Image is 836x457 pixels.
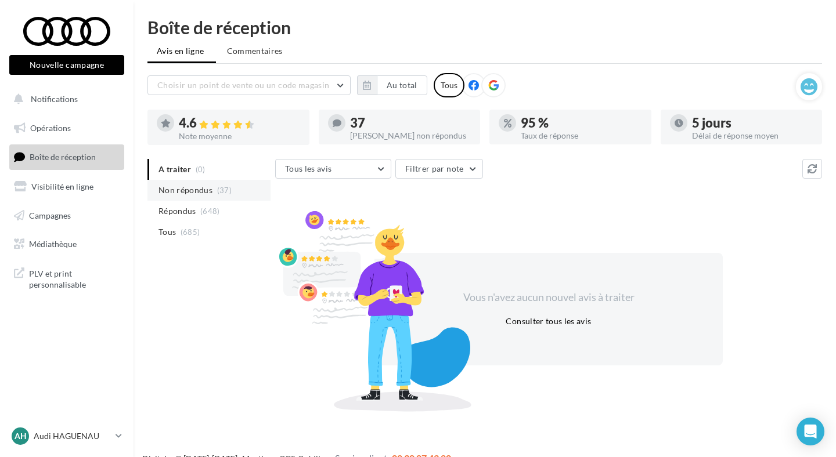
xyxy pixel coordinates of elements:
button: Au total [357,75,427,95]
button: Nouvelle campagne [9,55,124,75]
div: Tous [434,73,464,97]
button: Choisir un point de vente ou un code magasin [147,75,351,95]
span: Répondus [158,205,196,217]
span: Boîte de réception [30,152,96,162]
a: Boîte de réception [7,144,127,169]
a: Opérations [7,116,127,140]
span: Médiathèque [29,239,77,249]
span: Notifications [31,94,78,104]
button: Au total [377,75,427,95]
span: AH [15,430,27,442]
div: [PERSON_NAME] non répondus [350,132,471,140]
a: Médiathèque [7,232,127,256]
span: Opérations [30,123,71,133]
a: AH Audi HAGUENAU [9,425,124,447]
span: Choisir un point de vente ou un code magasin [157,80,329,90]
div: 95 % [521,117,642,129]
a: Visibilité en ligne [7,175,127,199]
p: Audi HAGUENAU [34,430,111,442]
span: (685) [181,227,200,237]
div: Vous n'avez aucun nouvel avis à traiter [449,290,648,305]
div: 37 [350,117,471,129]
span: Tous les avis [285,164,332,173]
span: PLV et print personnalisable [29,266,120,291]
div: Note moyenne [179,132,300,140]
span: Commentaires [227,46,283,56]
a: PLV et print personnalisable [7,261,127,295]
button: Consulter tous les avis [501,314,596,328]
div: 5 jours [692,117,813,129]
a: Campagnes [7,204,127,228]
span: (37) [217,186,232,195]
span: Visibilité en ligne [31,182,93,191]
span: Campagnes [29,210,71,220]
span: Tous [158,226,176,238]
div: Boîte de réception [147,19,822,36]
button: Notifications [7,87,122,111]
span: Non répondus [158,184,212,196]
button: Filtrer par note [395,159,483,179]
div: Délai de réponse moyen [692,132,813,140]
div: 4.6 [179,117,300,130]
button: Tous les avis [275,159,391,179]
span: (648) [200,206,220,216]
div: Open Intercom Messenger [797,418,824,445]
div: Taux de réponse [521,132,642,140]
